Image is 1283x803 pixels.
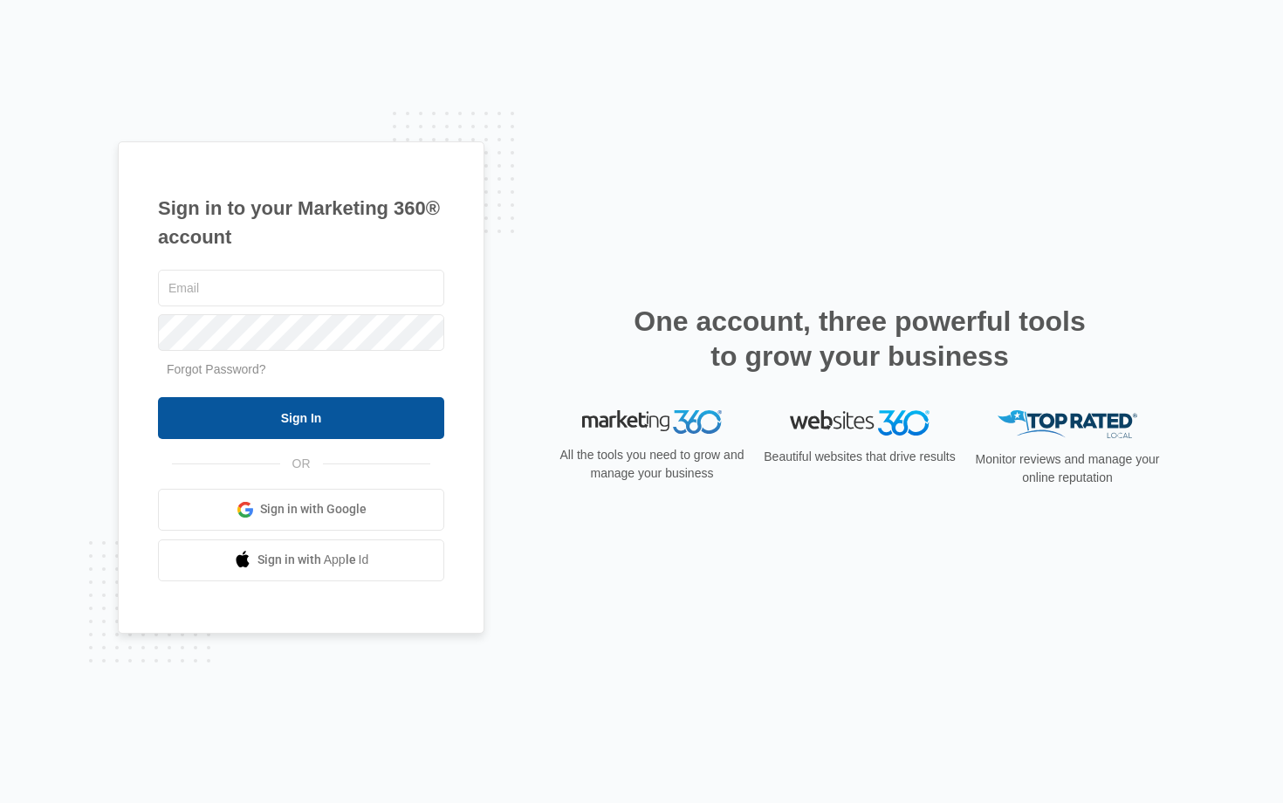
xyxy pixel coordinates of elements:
[790,410,930,436] img: Websites 360
[158,539,444,581] a: Sign in with Apple Id
[158,397,444,439] input: Sign In
[762,448,957,466] p: Beautiful websites that drive results
[158,194,444,251] h1: Sign in to your Marketing 360® account
[158,270,444,306] input: Email
[280,455,323,473] span: OR
[970,450,1165,487] p: Monitor reviews and manage your online reputation
[998,410,1137,439] img: Top Rated Local
[257,551,369,569] span: Sign in with Apple Id
[582,410,722,435] img: Marketing 360
[260,500,367,518] span: Sign in with Google
[628,304,1091,374] h2: One account, three powerful tools to grow your business
[158,489,444,531] a: Sign in with Google
[167,362,266,376] a: Forgot Password?
[554,446,750,483] p: All the tools you need to grow and manage your business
